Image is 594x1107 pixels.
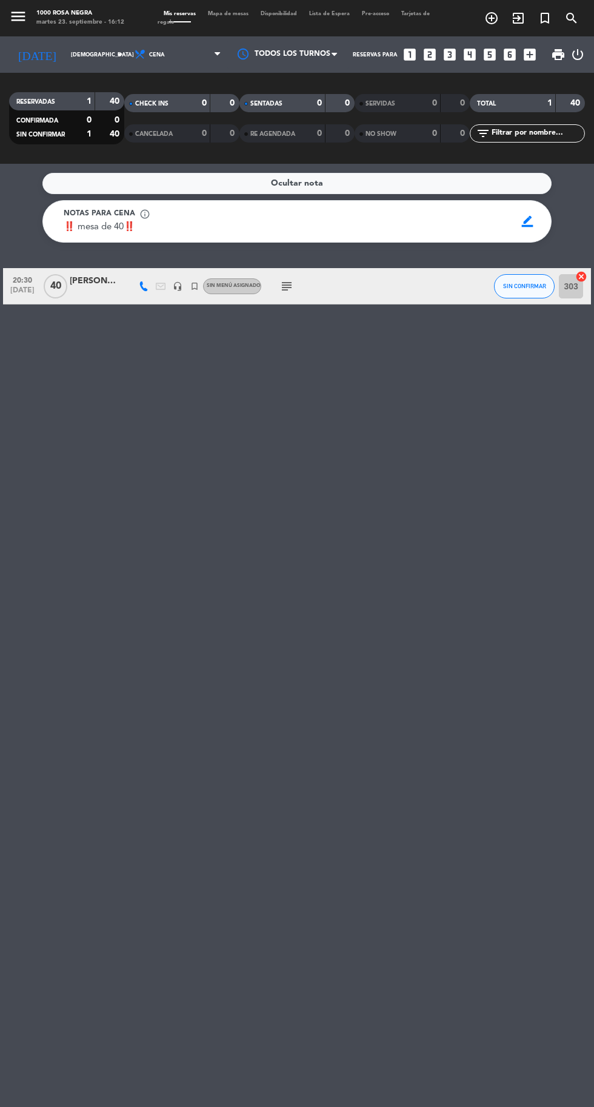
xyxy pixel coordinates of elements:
[7,286,38,300] span: [DATE]
[490,127,584,140] input: Filtrar por nombre...
[250,101,282,107] span: SENTADAS
[432,129,437,138] strong: 0
[522,47,538,62] i: add_box
[87,97,92,106] strong: 1
[476,126,490,141] i: filter_list
[139,209,150,220] span: info_outline
[255,11,303,16] span: Disponibilidad
[36,18,124,27] div: martes 23. septiembre - 16:12
[202,11,255,16] span: Mapa de mesas
[158,11,202,16] span: Mis reservas
[575,271,587,283] i: cancel
[570,47,585,62] i: power_settings_new
[494,274,555,298] button: SIN CONFIRMAR
[207,283,261,288] span: Sin menú asignado
[110,130,122,138] strong: 40
[442,47,458,62] i: looks_3
[110,97,122,106] strong: 40
[482,47,498,62] i: looks_5
[460,99,467,107] strong: 0
[365,101,395,107] span: SERVIDAS
[402,47,418,62] i: looks_one
[511,11,526,25] i: exit_to_app
[70,274,118,288] div: [PERSON_NAME]
[202,129,207,138] strong: 0
[7,272,38,286] span: 20:30
[502,47,518,62] i: looks_6
[462,47,478,62] i: looks_4
[317,99,322,107] strong: 0
[279,279,294,294] i: subject
[16,132,65,138] span: SIN CONFIRMAR
[484,11,499,25] i: add_circle_outline
[202,99,207,107] strong: 0
[44,274,67,298] span: 40
[135,131,173,137] span: CANCELADA
[115,116,122,124] strong: 0
[422,47,438,62] i: looks_two
[516,210,539,233] span: border_color
[356,11,395,16] span: Pre-acceso
[9,7,27,29] button: menu
[271,177,323,190] span: Ocultar nota
[190,281,199,291] i: turned_in_not
[87,130,92,138] strong: 1
[365,131,396,137] span: NO SHOW
[230,129,237,138] strong: 0
[317,129,322,138] strong: 0
[547,99,552,107] strong: 1
[460,129,467,138] strong: 0
[64,223,135,232] span: ‼️ mesa de 40‼️
[16,118,58,124] span: CONFIRMADA
[113,47,127,62] i: arrow_drop_down
[36,9,124,18] div: 1000 Rosa Negra
[303,11,356,16] span: Lista de Espera
[64,208,135,220] span: Notas para cena
[87,116,92,124] strong: 0
[564,11,579,25] i: search
[230,99,237,107] strong: 0
[477,101,496,107] span: TOTAL
[503,283,546,289] span: SIN CONFIRMAR
[9,7,27,25] i: menu
[135,101,169,107] span: CHECK INS
[345,99,352,107] strong: 0
[173,281,182,291] i: headset_mic
[551,47,566,62] span: print
[9,42,65,67] i: [DATE]
[570,36,585,73] div: LOG OUT
[432,99,437,107] strong: 0
[16,99,55,105] span: RESERVADAS
[538,11,552,25] i: turned_in_not
[250,131,295,137] span: RE AGENDADA
[345,129,352,138] strong: 0
[570,99,582,107] strong: 40
[149,52,165,58] span: Cena
[353,52,398,58] span: Reservas para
